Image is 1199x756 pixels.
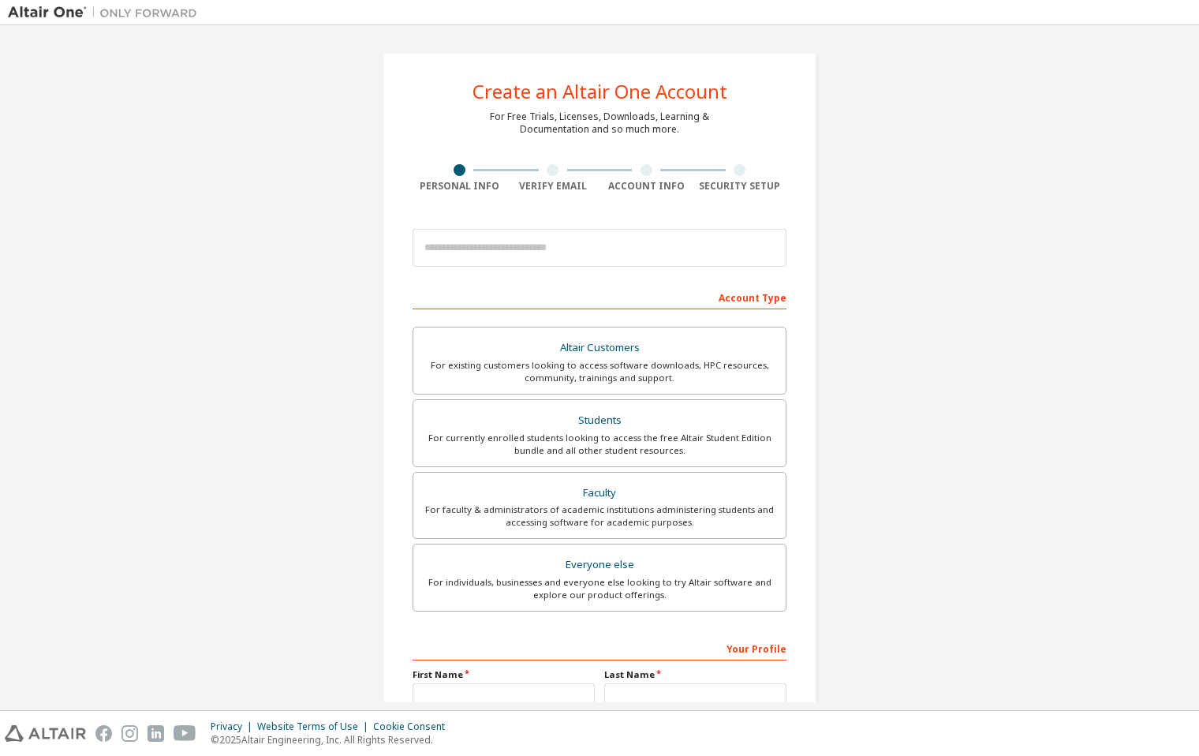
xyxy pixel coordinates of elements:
div: Account Type [413,284,786,309]
div: Faculty [423,482,776,504]
div: Cookie Consent [373,720,454,733]
div: Students [423,410,776,432]
div: Altair Customers [423,337,776,359]
div: Privacy [211,720,257,733]
img: instagram.svg [121,725,138,742]
label: First Name [413,668,595,681]
div: For Free Trials, Licenses, Downloads, Learning & Documentation and so much more. [490,110,709,136]
div: Account Info [599,180,693,193]
label: Last Name [604,668,786,681]
p: © 2025 Altair Engineering, Inc. All Rights Reserved. [211,733,454,747]
img: Altair One [8,5,205,21]
img: youtube.svg [174,725,196,742]
div: Your Profile [413,635,786,661]
div: Website Terms of Use [257,720,373,733]
div: Security Setup [693,180,787,193]
div: Personal Info [413,180,506,193]
div: Everyone else [423,554,776,576]
div: For existing customers looking to access software downloads, HPC resources, community, trainings ... [423,359,776,384]
img: linkedin.svg [148,725,164,742]
div: Create an Altair One Account [473,82,727,101]
img: altair_logo.svg [5,725,86,742]
div: For currently enrolled students looking to access the free Altair Student Edition bundle and all ... [423,432,776,457]
div: Verify Email [506,180,600,193]
div: For faculty & administrators of academic institutions administering students and accessing softwa... [423,503,776,529]
img: facebook.svg [95,725,112,742]
div: For individuals, businesses and everyone else looking to try Altair software and explore our prod... [423,576,776,601]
